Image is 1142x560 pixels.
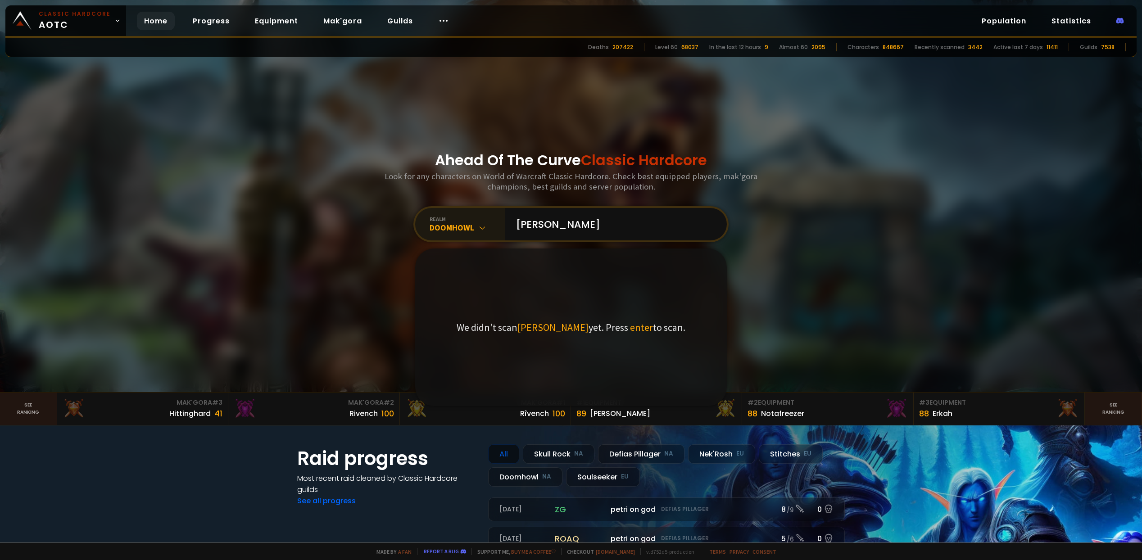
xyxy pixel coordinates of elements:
[919,398,929,407] span: # 3
[5,5,126,36] a: Classic HardcoreAOTC
[581,150,707,170] span: Classic Hardcore
[968,43,983,51] div: 3442
[761,408,804,419] div: Notafreezer
[523,444,594,464] div: Skull Rock
[993,43,1043,51] div: Active last 7 days
[640,548,694,555] span: v. d752d5 - production
[63,398,222,407] div: Mak'Gora
[571,393,742,425] a: #1Equipment89[PERSON_NAME]
[919,398,1079,407] div: Equipment
[381,171,761,192] h3: Look for any characters on World of Warcraft Classic Hardcore. Check best equipped players, mak'g...
[511,208,716,240] input: Search a character...
[430,216,505,222] div: realm
[186,12,237,30] a: Progress
[435,149,707,171] h1: Ahead Of The Curve
[400,393,571,425] a: Mak'Gora#1Rîvench100
[316,12,369,30] a: Mak'gora
[297,473,477,495] h4: Most recent raid cleaned by Classic Hardcore guilds
[212,398,222,407] span: # 3
[765,43,768,51] div: 9
[488,497,845,521] a: [DATE]zgpetri on godDefias Pillager8 /90
[933,408,952,419] div: Erkah
[664,449,673,458] small: NA
[709,43,761,51] div: In the last 12 hours
[914,393,1085,425] a: #3Equipment88Erkah
[557,398,565,407] span: # 1
[883,43,904,51] div: 848667
[688,444,755,464] div: Nek'Rosh
[248,12,305,30] a: Equipment
[488,467,562,487] div: Doomhowl
[588,43,609,51] div: Deaths
[612,43,633,51] div: 207422
[488,444,519,464] div: All
[748,407,757,420] div: 88
[457,321,685,334] p: We didn't scan yet. Press to scan.
[553,407,565,420] div: 100
[520,408,549,419] div: Rîvench
[1044,12,1098,30] a: Statistics
[297,444,477,473] h1: Raid progress
[214,407,222,420] div: 41
[598,444,684,464] div: Defias Pillager
[234,398,394,407] div: Mak'Gora
[39,10,111,18] small: Classic Hardcore
[1101,43,1115,51] div: 7538
[405,398,565,407] div: Mak'Gora
[430,222,505,233] div: Doomhowl
[39,10,111,32] span: AOTC
[596,548,635,555] a: [DOMAIN_NAME]
[424,548,459,555] a: Report a bug
[1047,43,1058,51] div: 11411
[1080,43,1097,51] div: Guilds
[915,43,965,51] div: Recently scanned
[561,548,635,555] span: Checkout
[974,12,1033,30] a: Population
[709,548,726,555] a: Terms
[574,449,583,458] small: NA
[919,407,929,420] div: 88
[517,321,589,334] span: [PERSON_NAME]
[811,43,825,51] div: 2095
[511,548,556,555] a: Buy me a coffee
[228,393,399,425] a: Mak'Gora#2Rivench100
[759,444,823,464] div: Stitches
[736,449,744,458] small: EU
[384,398,394,407] span: # 2
[542,472,551,481] small: NA
[630,321,653,334] span: enter
[471,548,556,555] span: Support me,
[566,467,640,487] div: Soulseeker
[57,393,228,425] a: Mak'Gora#3Hittinghard41
[742,393,913,425] a: #2Equipment88Notafreezer
[371,548,412,555] span: Made by
[137,12,175,30] a: Home
[380,12,420,30] a: Guilds
[681,43,698,51] div: 68037
[576,407,586,420] div: 89
[349,408,378,419] div: Rivench
[381,407,394,420] div: 100
[655,43,678,51] div: Level 60
[1085,393,1142,425] a: Seeranking
[779,43,808,51] div: Almost 60
[621,472,629,481] small: EU
[169,408,211,419] div: Hittinghard
[752,548,776,555] a: Consent
[488,527,845,551] a: [DATE]roaqpetri on godDefias Pillager5 /60
[748,398,907,407] div: Equipment
[730,548,749,555] a: Privacy
[590,408,650,419] div: [PERSON_NAME]
[748,398,758,407] span: # 2
[576,398,585,407] span: # 1
[398,548,412,555] a: a fan
[804,449,811,458] small: EU
[297,496,356,506] a: See all progress
[847,43,879,51] div: Characters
